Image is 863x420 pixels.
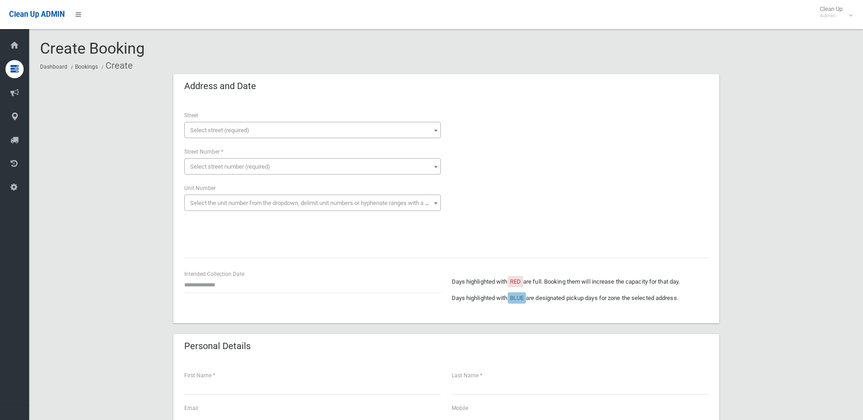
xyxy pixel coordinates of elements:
header: Address and Date [173,77,267,95]
span: Create Booking [40,39,145,57]
span: RED [510,278,521,285]
header: Personal Details [173,337,262,355]
span: Select the unit number from the dropdown, delimit unit numbers or hyphenate ranges with a comma [190,200,444,206]
a: Dashboard [40,64,67,70]
a: Bookings [75,64,98,70]
small: Admin [820,12,843,19]
span: Clean Up ADMIN [9,10,65,19]
li: Create [99,57,133,74]
span: BLUE [510,295,524,301]
span: Select street number (required) [190,163,270,170]
p: Days highlighted with are full. Booking them will increase the capacity for that day. [452,276,708,287]
span: Select street (required) [190,127,249,134]
span: Clean Up [815,5,852,19]
p: Days highlighted with are designated pickup days for zone the selected address. [452,293,708,304]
